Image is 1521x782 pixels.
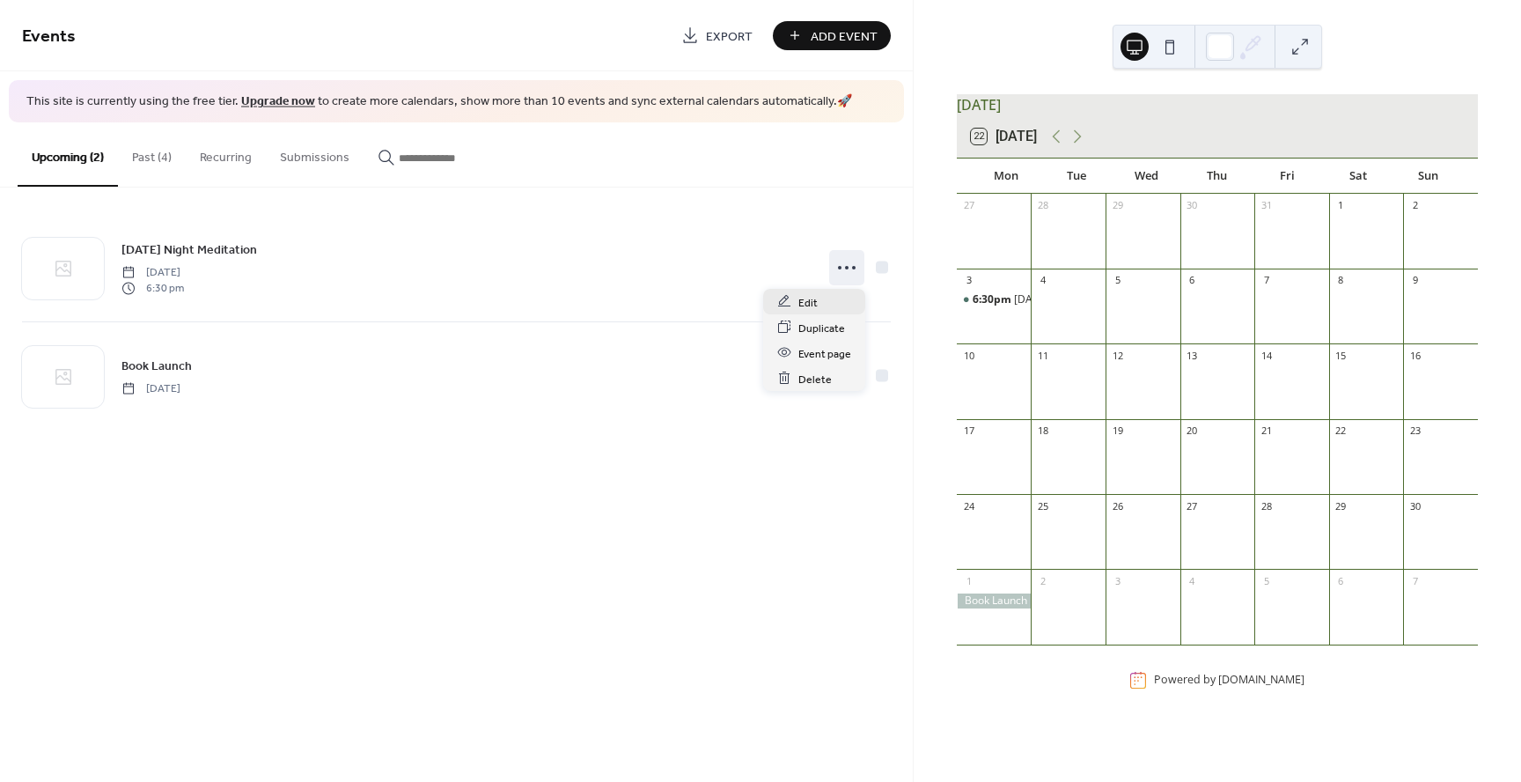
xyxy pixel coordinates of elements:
[1186,199,1199,212] div: 30
[1334,424,1348,438] div: 22
[971,159,1041,194] div: Mon
[1408,349,1422,362] div: 16
[706,27,753,46] span: Export
[798,293,818,312] span: Edit
[1393,159,1464,194] div: Sun
[1036,199,1049,212] div: 28
[121,357,192,375] span: Book Launch
[266,122,364,185] button: Submissions
[962,349,975,362] div: 10
[1334,349,1348,362] div: 15
[1186,274,1199,287] div: 6
[1041,159,1112,194] div: Tue
[1260,424,1273,438] div: 21
[1186,424,1199,438] div: 20
[1036,274,1049,287] div: 4
[973,292,1014,307] span: 6:30pm
[1111,274,1124,287] div: 5
[1154,673,1304,688] div: Powered by
[962,499,975,513] div: 24
[1112,159,1182,194] div: Wed
[962,274,975,287] div: 3
[1408,499,1422,513] div: 30
[1218,673,1304,688] a: [DOMAIN_NAME]
[957,292,1032,307] div: Monday Night Meditation
[121,240,257,259] span: [DATE] Night Meditation
[957,594,1032,609] div: Book Launch
[1036,424,1049,438] div: 18
[1186,574,1199,587] div: 4
[26,93,852,111] span: This site is currently using the free tier. to create more calendars, show more than 10 events an...
[1260,574,1273,587] div: 5
[1260,349,1273,362] div: 14
[1186,499,1199,513] div: 27
[1408,424,1422,438] div: 23
[1186,349,1199,362] div: 13
[121,380,180,396] span: [DATE]
[668,21,766,50] a: Export
[1408,274,1422,287] div: 9
[1260,199,1273,212] div: 31
[1408,199,1422,212] div: 2
[1260,274,1273,287] div: 7
[121,356,192,376] a: Book Launch
[1323,159,1393,194] div: Sat
[1036,349,1049,362] div: 11
[1334,574,1348,587] div: 6
[798,319,845,337] span: Duplicate
[121,281,184,297] span: 6:30 pm
[1334,199,1348,212] div: 1
[1111,574,1124,587] div: 3
[962,424,975,438] div: 17
[186,122,266,185] button: Recurring
[18,122,118,187] button: Upcoming (2)
[773,21,891,50] button: Add Event
[965,124,1043,149] button: 22[DATE]
[1334,274,1348,287] div: 8
[1408,574,1422,587] div: 7
[1036,499,1049,513] div: 25
[241,90,315,114] a: Upgrade now
[957,94,1478,115] div: [DATE]
[798,344,851,363] span: Event page
[121,264,184,280] span: [DATE]
[118,122,186,185] button: Past (4)
[1253,159,1323,194] div: Fri
[1182,159,1253,194] div: Thu
[1260,499,1273,513] div: 28
[1111,499,1124,513] div: 26
[962,199,975,212] div: 27
[1014,292,1133,307] div: [DATE] Night Meditation
[1111,349,1124,362] div: 12
[121,240,257,260] a: [DATE] Night Meditation
[1036,574,1049,587] div: 2
[811,27,878,46] span: Add Event
[1111,424,1124,438] div: 19
[1334,499,1348,513] div: 29
[1111,199,1124,212] div: 29
[962,574,975,587] div: 1
[22,19,76,54] span: Events
[798,370,832,388] span: Delete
